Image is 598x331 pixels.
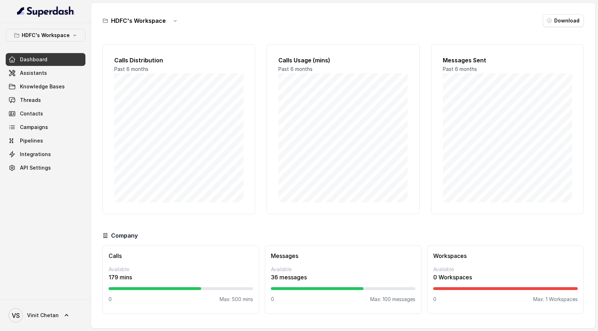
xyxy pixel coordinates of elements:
[443,66,477,72] span: Past 6 months
[114,56,243,64] h2: Calls Distribution
[20,69,47,77] span: Assistants
[114,66,148,72] span: Past 6 months
[20,137,43,144] span: Pipelines
[109,296,112,303] p: 0
[433,273,578,281] p: 0 Workspaces
[22,31,70,40] p: HDFC's Workspace
[6,53,85,66] a: Dashboard
[220,296,253,303] p: Max: 500 mins
[271,296,274,303] p: 0
[443,56,572,64] h2: Messages Sent
[27,312,59,319] span: Vinit Chetan
[111,231,138,240] h3: Company
[20,164,51,171] span: API Settings
[533,296,578,303] p: Max: 1 Workspaces
[278,66,313,72] span: Past 6 months
[17,6,74,17] img: light.svg
[6,305,85,325] a: Vinit Chetan
[271,273,415,281] p: 36 messages
[271,252,415,260] h3: Messages
[433,266,578,273] p: Available
[109,273,253,281] p: 179 mins
[6,148,85,161] a: Integrations
[20,110,43,117] span: Contacts
[6,121,85,134] a: Campaigns
[6,94,85,107] a: Threads
[6,107,85,120] a: Contacts
[20,83,65,90] span: Knowledge Bases
[20,56,47,63] span: Dashboard
[433,252,578,260] h3: Workspaces
[6,29,85,42] button: HDFC's Workspace
[6,161,85,174] a: API Settings
[20,124,48,131] span: Campaigns
[109,252,253,260] h3: Calls
[271,266,415,273] p: Available
[433,296,436,303] p: 0
[20,97,41,104] span: Threads
[6,134,85,147] a: Pipelines
[543,14,584,27] button: Download
[12,312,20,319] text: VS
[370,296,415,303] p: Max: 100 messages
[20,151,51,158] span: Integrations
[111,16,166,25] h3: HDFC's Workspace
[278,56,408,64] h2: Calls Usage (mins)
[109,266,253,273] p: Available
[6,80,85,93] a: Knowledge Bases
[6,67,85,79] a: Assistants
